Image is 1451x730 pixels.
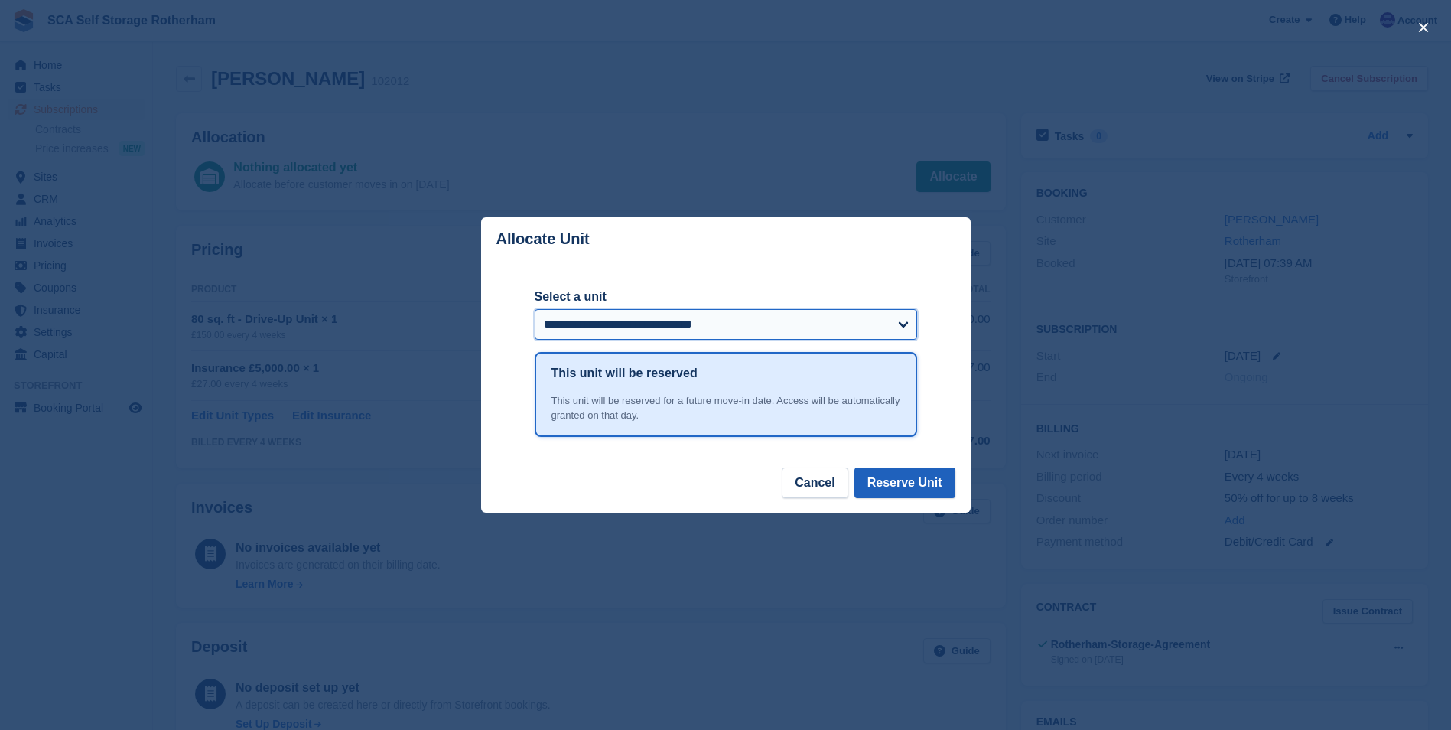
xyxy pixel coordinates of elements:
[551,364,698,383] h1: This unit will be reserved
[535,288,917,306] label: Select a unit
[496,230,590,248] p: Allocate Unit
[1411,15,1436,40] button: close
[551,393,900,423] div: This unit will be reserved for a future move-in date. Access will be automatically granted on tha...
[782,468,848,498] button: Cancel
[854,468,955,498] button: Reserve Unit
